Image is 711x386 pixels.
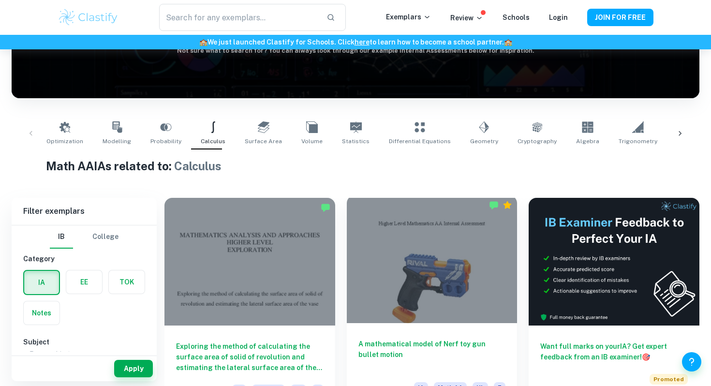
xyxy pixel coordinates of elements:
a: Login [549,14,568,21]
div: Filter type choice [50,225,118,249]
button: IB [50,225,73,249]
h6: Subject [23,337,145,347]
span: 🏫 [199,38,207,46]
p: Exemplars [386,12,431,22]
div: Premium [503,200,512,210]
span: Differential Equations [389,137,451,146]
button: JOIN FOR FREE [587,9,653,26]
span: Promoted [650,374,688,385]
a: Schools [503,14,530,21]
span: Modelling [103,137,131,146]
span: Cryptography [518,137,557,146]
h6: Exploring the method of calculating the surface area of solid of revolution and estimating the la... [176,341,324,373]
span: Algebra [576,137,599,146]
button: College [92,225,118,249]
h6: Category [23,253,145,264]
button: EE [66,270,102,294]
span: Surface Area [245,137,282,146]
h6: Filter exemplars [12,198,157,225]
h6: Not sure what to search for? You can always look through our example Internal Assessments below f... [12,46,699,56]
span: Trigonometry [619,137,657,146]
button: TOK [109,270,145,294]
span: Calculus [201,137,225,146]
h6: Want full marks on your IA ? Get expert feedback from an IB examiner! [540,341,688,362]
img: Clastify logo [58,8,119,27]
span: Statistics [342,137,370,146]
button: Apply [114,360,153,377]
span: 🎯 [642,353,650,361]
input: Search for any exemplars... [159,4,319,31]
span: Optimization [46,137,83,146]
button: IA [24,271,59,294]
span: Calculus [174,159,222,173]
h1: Math AA IAs related to: [46,157,665,175]
img: Marked [489,200,499,210]
button: Help and Feedback [682,352,701,371]
span: 🏫 [504,38,512,46]
h6: We just launched Clastify for Schools. Click to learn how to become a school partner. [2,37,709,47]
button: Notes [24,301,59,325]
span: Volume [301,137,323,146]
a: here [355,38,370,46]
h6: A mathematical model of Nerf toy gun bullet motion [358,339,506,371]
p: Review [450,13,483,23]
span: Probability [150,137,181,146]
img: Marked [321,203,330,212]
span: Geometry [470,137,498,146]
label: Type a subject [30,349,70,357]
img: Thumbnail [529,198,699,326]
